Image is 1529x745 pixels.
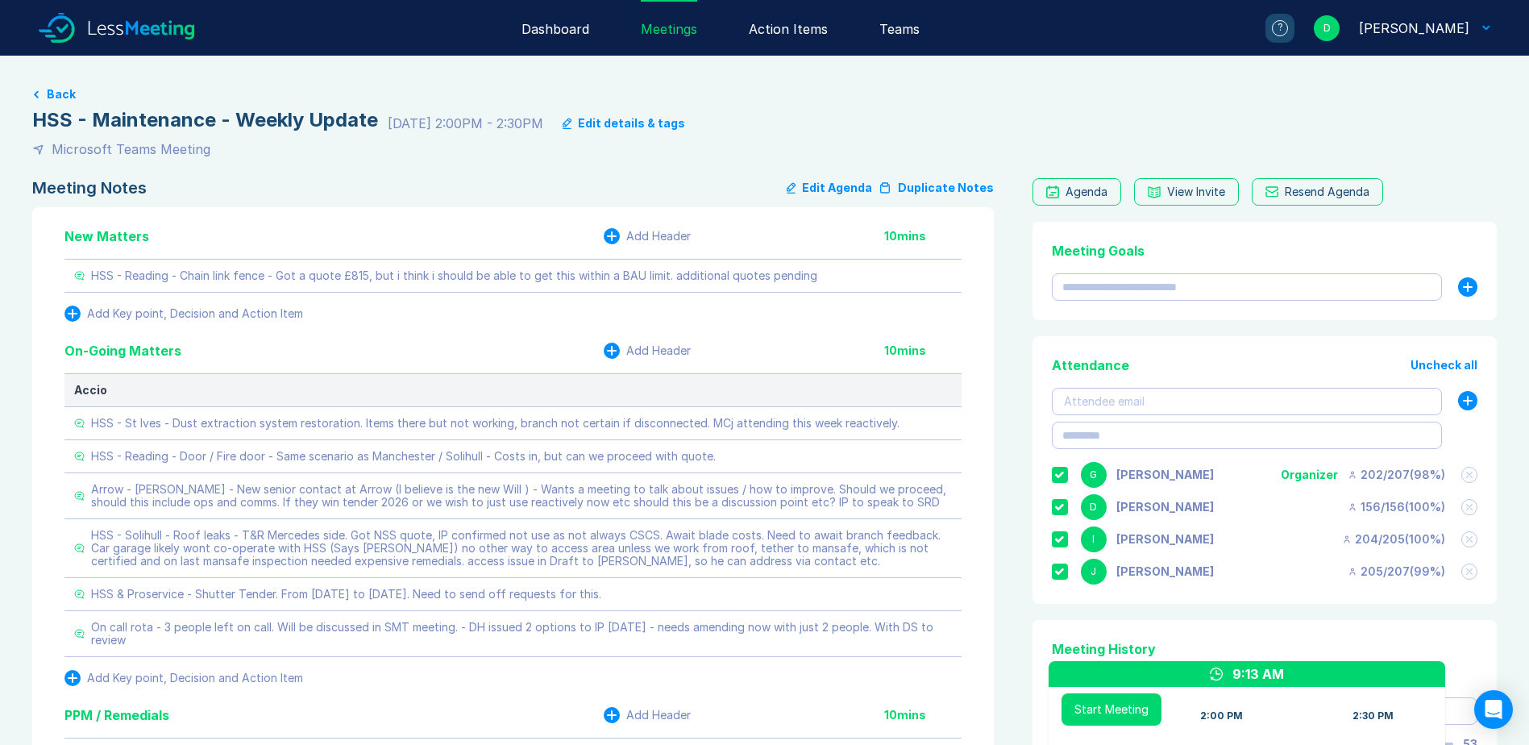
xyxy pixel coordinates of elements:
div: On call rota - 3 people left on call. Will be discussed in SMT meeting. - DH issued 2 options to ... [91,621,952,647]
div: Jonny Welbourn [1116,565,1214,578]
div: G [1081,462,1107,488]
div: Add Header [626,230,691,243]
a: Agenda [1032,178,1121,206]
button: Uncheck all [1411,359,1477,372]
div: Meeting History [1052,639,1477,659]
div: 2:00 PM [1200,710,1243,722]
div: David Hayter [1116,501,1214,514]
div: 2:30 PM [1352,710,1394,722]
div: PPM / Remedials [64,705,169,725]
button: Edit details & tags [563,117,685,130]
div: Agenda [1066,185,1107,198]
button: Add Key point, Decision and Action Item [64,306,303,322]
div: Add Header [626,344,691,357]
div: 205 / 207 ( 99 %) [1348,565,1445,578]
div: Add Header [626,709,691,722]
button: Resend Agenda [1252,178,1383,206]
button: Add Header [604,343,691,359]
div: Accio [74,384,952,397]
div: Add Key point, Decision and Action Item [87,672,303,685]
button: Edit Agenda [787,178,872,198]
div: Gemma White [1116,468,1214,481]
div: Microsoft Teams Meeting [52,139,210,159]
div: [DATE] 2:00PM - 2:30PM [388,114,543,133]
div: Attendance [1052,356,1129,375]
div: HSS - Solihull - Roof leaks - T&R Mercedes side. Got NSS quote, IP confirmed not use as not alway... [91,529,952,568]
button: Add Header [604,707,691,723]
div: HSS - Reading - Chain link fence - Got a quote £815, but i think i should be able to get this wit... [91,269,817,282]
div: I [1081,526,1107,552]
div: 10 mins [884,344,962,357]
div: New Matters [64,227,149,246]
button: Back [47,88,76,101]
div: 10 mins [884,709,962,722]
div: Add Key point, Decision and Action Item [87,307,303,320]
button: Start Meeting [1062,693,1161,726]
div: 156 / 156 ( 100 %) [1348,501,1445,514]
div: Edit details & tags [578,117,685,130]
button: Add Header [604,228,691,244]
div: ? [1272,20,1288,36]
div: D [1314,15,1340,41]
div: View Invite [1167,185,1225,198]
div: Meeting Notes [32,178,147,198]
div: 204 / 205 ( 100 %) [1342,533,1445,546]
div: Organizer [1281,468,1338,481]
button: View Invite [1134,178,1239,206]
div: J [1081,559,1107,585]
a: ? [1246,14,1294,43]
div: Meeting Goals [1052,241,1477,260]
a: Back [32,88,1497,101]
div: 202 / 207 ( 98 %) [1348,468,1445,481]
div: D [1081,494,1107,520]
div: HSS - Reading - Door / Fire door - Same scenario as Manchester / Solihull - Costs in, but can we ... [91,450,716,463]
div: 10 mins [884,230,962,243]
div: HSS & Proservice - Shutter Tender. From [DATE] to [DATE]. Need to send off requests for this. [91,588,601,601]
div: HSS - Maintenance - Weekly Update [32,107,378,133]
div: Resend Agenda [1285,185,1369,198]
button: Duplicate Notes [879,178,994,198]
div: Open Intercom Messenger [1474,690,1513,729]
button: Add Key point, Decision and Action Item [64,670,303,686]
div: On-Going Matters [64,341,181,360]
div: Arrow - [PERSON_NAME] - New senior contact at Arrow (I believe is the new Will ) - Wants a meetin... [91,483,952,509]
div: 9:13 AM [1232,664,1284,684]
div: Iain Parnell [1116,533,1214,546]
div: David Hayter [1359,19,1469,38]
div: HSS - St Ives - Dust extraction system restoration. Items there but not working, branch not certa... [91,417,900,430]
